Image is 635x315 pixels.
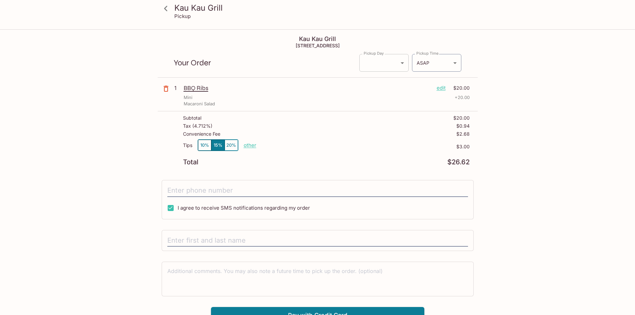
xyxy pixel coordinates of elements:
label: Pickup Day [364,51,384,56]
p: edit [437,84,446,92]
p: Tax ( 4.712% ) [183,123,212,129]
p: $20.00 [450,84,470,92]
p: $20.00 [453,115,470,121]
p: $3.00 [256,144,470,149]
h4: Kau Kau Grill [158,35,478,43]
p: Macaroni Salad [184,101,215,107]
button: other [244,142,256,148]
p: 1 [174,84,181,92]
button: 10% [198,140,211,151]
input: Enter phone number [167,184,468,197]
p: Mini [184,94,192,101]
p: Pickup [174,13,191,19]
p: $2.68 [456,131,470,137]
h5: [STREET_ADDRESS] [158,43,478,48]
p: Tips [183,143,192,148]
div: ​ [359,54,409,72]
h3: Kau Kau Grill [174,3,472,13]
button: 15% [211,140,225,151]
p: Subtotal [183,115,201,121]
p: $26.62 [447,159,470,165]
p: + 20.00 [455,94,470,101]
span: I agree to receive SMS notifications regarding my order [178,205,310,211]
button: 20% [225,140,238,151]
p: BBQ Ribs [184,84,431,92]
p: $0.94 [456,123,470,129]
input: Enter first and last name [167,234,468,247]
label: Pickup Time [416,51,439,56]
p: Total [183,159,198,165]
p: Convenience Fee [183,131,220,137]
p: Your Order [174,60,359,66]
div: ASAP [412,54,461,72]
